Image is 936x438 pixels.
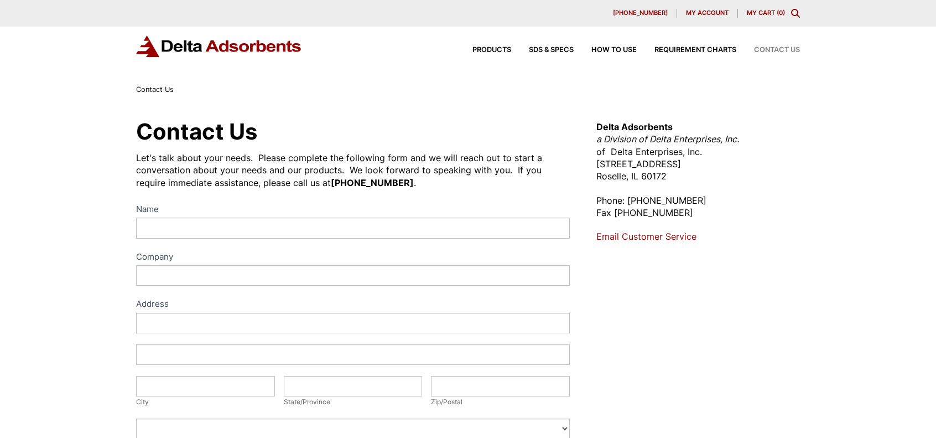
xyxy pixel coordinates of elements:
a: [PHONE_NUMBER] [604,9,677,18]
div: Zip/Postal [431,396,570,408]
em: a Division of Delta Enterprises, Inc. [596,133,739,145]
p: of Delta Enterprises, Inc. [STREET_ADDRESS] Roselle, IL 60172 [596,121,800,183]
p: Phone: [PHONE_NUMBER] Fax [PHONE_NUMBER] [596,194,800,219]
strong: [PHONE_NUMBER] [331,177,414,188]
a: Requirement Charts [637,47,736,54]
a: My Cart (0) [747,9,785,17]
a: Contact Us [736,47,800,54]
strong: Delta Adsorbents [596,121,673,132]
div: Let's talk about your needs. Please complete the following form and we will reach out to start a ... [136,152,570,189]
span: How to Use [591,47,637,54]
label: Company [136,250,570,266]
div: Address [136,297,570,313]
span: Products [472,47,511,54]
img: Delta Adsorbents [136,35,302,57]
h1: Contact Us [136,121,570,143]
a: My account [677,9,738,18]
label: Name [136,202,570,218]
span: Contact Us [754,47,800,54]
span: Contact Us [136,85,174,94]
span: [PHONE_NUMBER] [613,10,668,16]
span: Requirement Charts [654,47,736,54]
span: SDS & SPECS [529,47,574,54]
div: State/Province [284,396,423,408]
span: 0 [779,9,783,17]
a: How to Use [574,47,637,54]
a: Products [455,47,511,54]
span: My account [686,10,729,16]
div: Toggle Modal Content [791,9,800,18]
a: SDS & SPECS [511,47,574,54]
a: Email Customer Service [596,231,696,242]
div: City [136,396,275,408]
